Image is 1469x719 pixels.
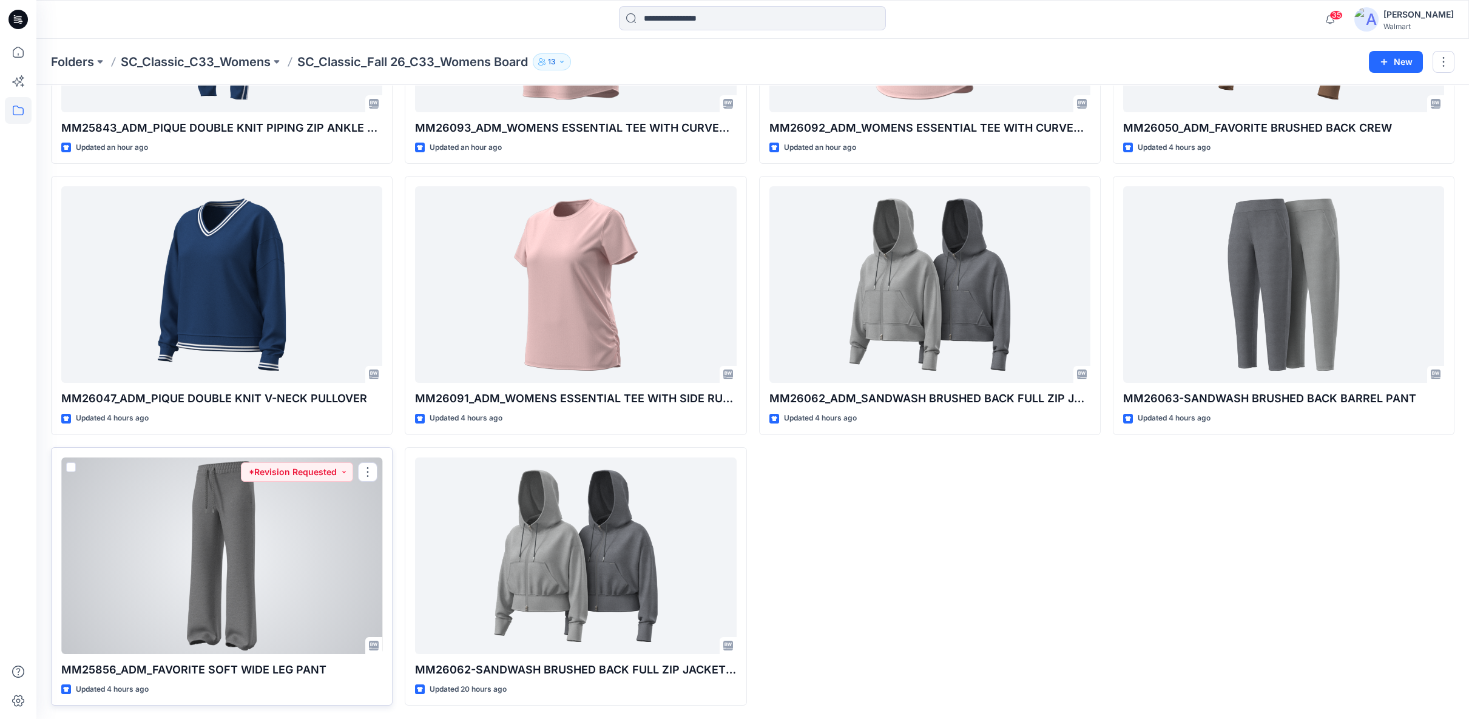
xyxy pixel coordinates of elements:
[121,53,271,70] a: SC_Classic_C33_Womens
[769,186,1090,383] a: MM26062_ADM_SANDWASH BRUSHED BACK FULL ZIP JACKET OPT-1
[1369,51,1423,73] button: New
[784,141,856,154] p: Updated an hour ago
[548,55,556,69] p: 13
[415,390,736,407] p: MM26091_ADM_WOMENS ESSENTIAL TEE WITH SIDE RUCHING
[61,120,382,137] p: MM25843_ADM_PIQUE DOUBLE KNIT PIPING ZIP ANKLE PANT
[1354,7,1379,32] img: avatar
[415,186,736,383] a: MM26091_ADM_WOMENS ESSENTIAL TEE WITH SIDE RUCHING
[415,457,736,654] a: MM26062-SANDWASH BRUSHED BACK FULL ZIP JACKET OPT-2
[1123,186,1444,383] a: MM26063-SANDWASH BRUSHED BACK BARREL PANT
[1383,22,1454,31] div: Walmart
[51,53,94,70] a: Folders
[1123,390,1444,407] p: MM26063-SANDWASH BRUSHED BACK BARREL PANT
[1383,7,1454,22] div: [PERSON_NAME]
[430,141,502,154] p: Updated an hour ago
[1123,120,1444,137] p: MM26050_ADM_FAVORITE BRUSHED BACK CREW
[297,53,528,70] p: SC_Classic_Fall 26_C33_Womens Board
[415,661,736,678] p: MM26062-SANDWASH BRUSHED BACK FULL ZIP JACKET OPT-2
[430,683,507,696] p: Updated 20 hours ago
[61,186,382,383] a: MM26047_ADM_PIQUE DOUBLE KNIT V-NECK PULLOVER
[784,412,857,425] p: Updated 4 hours ago
[1138,141,1211,154] p: Updated 4 hours ago
[1138,412,1211,425] p: Updated 4 hours ago
[533,53,571,70] button: 13
[769,390,1090,407] p: MM26062_ADM_SANDWASH BRUSHED BACK FULL ZIP JACKET OPT-1
[415,120,736,137] p: MM26093_ADM_WOMENS ESSENTIAL TEE WITH CURVED HEM, BACK YOKE, & SPLIT BACK SEAM
[76,141,148,154] p: Updated an hour ago
[61,390,382,407] p: MM26047_ADM_PIQUE DOUBLE KNIT V-NECK PULLOVER
[1329,10,1343,20] span: 35
[61,457,382,654] a: MM25856_ADM_FAVORITE SOFT WIDE LEG PANT
[430,412,502,425] p: Updated 4 hours ago
[61,661,382,678] p: MM25856_ADM_FAVORITE SOFT WIDE LEG PANT
[769,120,1090,137] p: MM26092_ADM_WOMENS ESSENTIAL TEE WITH CURVED HEM
[76,683,149,696] p: Updated 4 hours ago
[76,412,149,425] p: Updated 4 hours ago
